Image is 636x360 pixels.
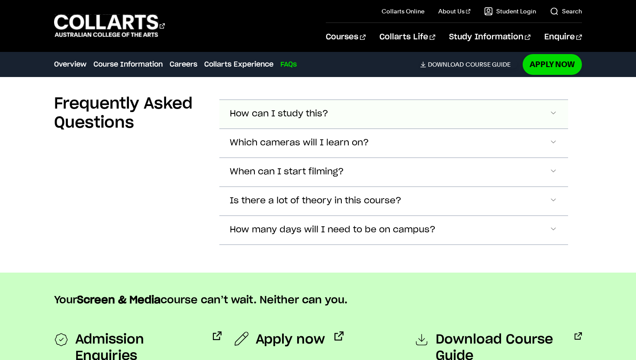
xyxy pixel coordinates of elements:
span: When can I start filming? [230,167,344,177]
p: Your course can’t wait. Neither can you. [54,293,582,307]
span: Which cameras will I learn on? [230,138,369,148]
section: Accordion Section [54,77,582,273]
a: DownloadCourse Guide [420,61,517,68]
a: Search [550,7,582,16]
a: About Us [438,7,470,16]
a: Collarts Life [379,23,435,51]
a: Apply now [234,331,344,348]
a: Study Information [449,23,530,51]
a: Apply Now [523,54,582,74]
a: Enquire [544,23,582,51]
button: Which cameras will I learn on? [219,129,568,157]
a: Collarts Online [382,7,424,16]
a: Collarts Experience [204,59,273,70]
span: How can I study this? [230,109,328,119]
span: Apply now [256,331,325,348]
div: Go to homepage [54,13,165,38]
span: Download [428,61,464,68]
a: Courses [326,23,365,51]
button: Is there a lot of theory in this course? [219,187,568,215]
a: Course Information [93,59,163,70]
a: Careers [170,59,197,70]
a: FAQs [280,59,297,70]
button: How many days will I need to be on campus? [219,216,568,244]
span: Is there a lot of theory in this course? [230,196,402,206]
button: When can I start filming? [219,158,568,186]
button: How can I study this? [219,100,568,129]
strong: Screen & Media [77,295,161,305]
span: How many days will I need to be on campus? [230,225,436,235]
a: Student Login [484,7,536,16]
a: Overview [54,59,87,70]
h2: Frequently Asked Questions [54,94,206,132]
